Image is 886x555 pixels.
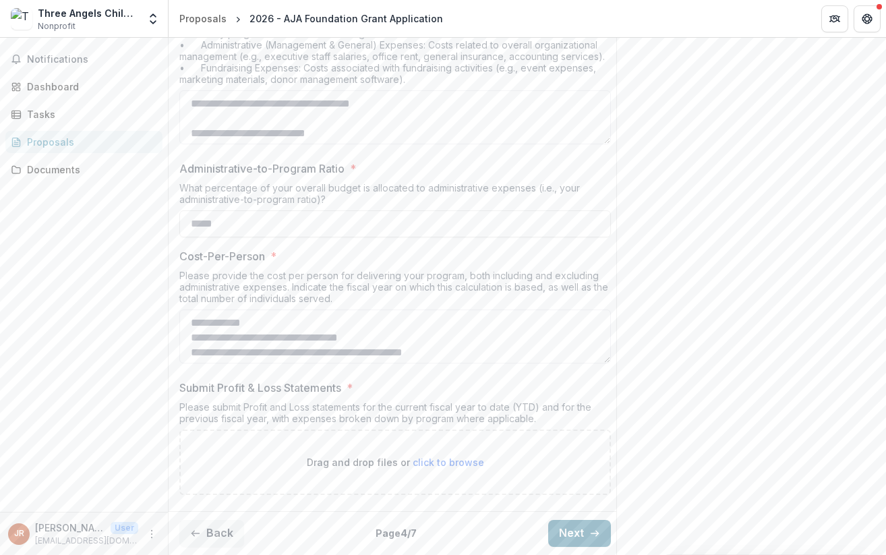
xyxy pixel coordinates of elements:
[179,160,345,177] p: Administrative-to-Program Ratio
[179,401,611,430] div: Please submit Profit and Loss statements for the current fiscal year to date (YTD) and for the pr...
[307,455,484,469] p: Drag and drop files or
[111,522,138,534] p: User
[144,5,163,32] button: Open entity switcher
[27,135,152,149] div: Proposals
[854,5,881,32] button: Get Help
[179,520,244,547] button: Back
[27,163,152,177] div: Documents
[27,80,152,94] div: Dashboard
[5,158,163,181] a: Documents
[38,6,138,20] div: Three Angels Children's Relief, Inc.
[11,8,32,30] img: Three Angels Children's Relief, Inc.
[179,11,227,26] div: Proposals
[27,107,152,121] div: Tasks
[14,529,24,538] div: Jane Rouse
[174,9,448,28] nav: breadcrumb
[413,457,484,468] span: click to browse
[35,521,105,535] p: [PERSON_NAME]
[179,182,611,210] div: What percentage of your overall budget is allocated to administrative expenses (i.e., your admini...
[174,9,232,28] a: Proposals
[5,76,163,98] a: Dashboard
[179,248,265,264] p: Cost-Per-Person
[179,380,341,396] p: Submit Profit & Loss Statements
[5,131,163,153] a: Proposals
[144,526,160,542] button: More
[548,520,611,547] button: Next
[376,526,417,540] p: Page 4 / 7
[249,11,443,26] div: 2026 - AJA Foundation Grant Application
[821,5,848,32] button: Partners
[5,49,163,70] button: Notifications
[5,103,163,125] a: Tasks
[35,535,138,547] p: [EMAIL_ADDRESS][DOMAIN_NAME]
[38,20,76,32] span: Nonprofit
[179,270,611,310] div: Please provide the cost per person for delivering your program, both including and excluding admi...
[27,54,157,65] span: Notifications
